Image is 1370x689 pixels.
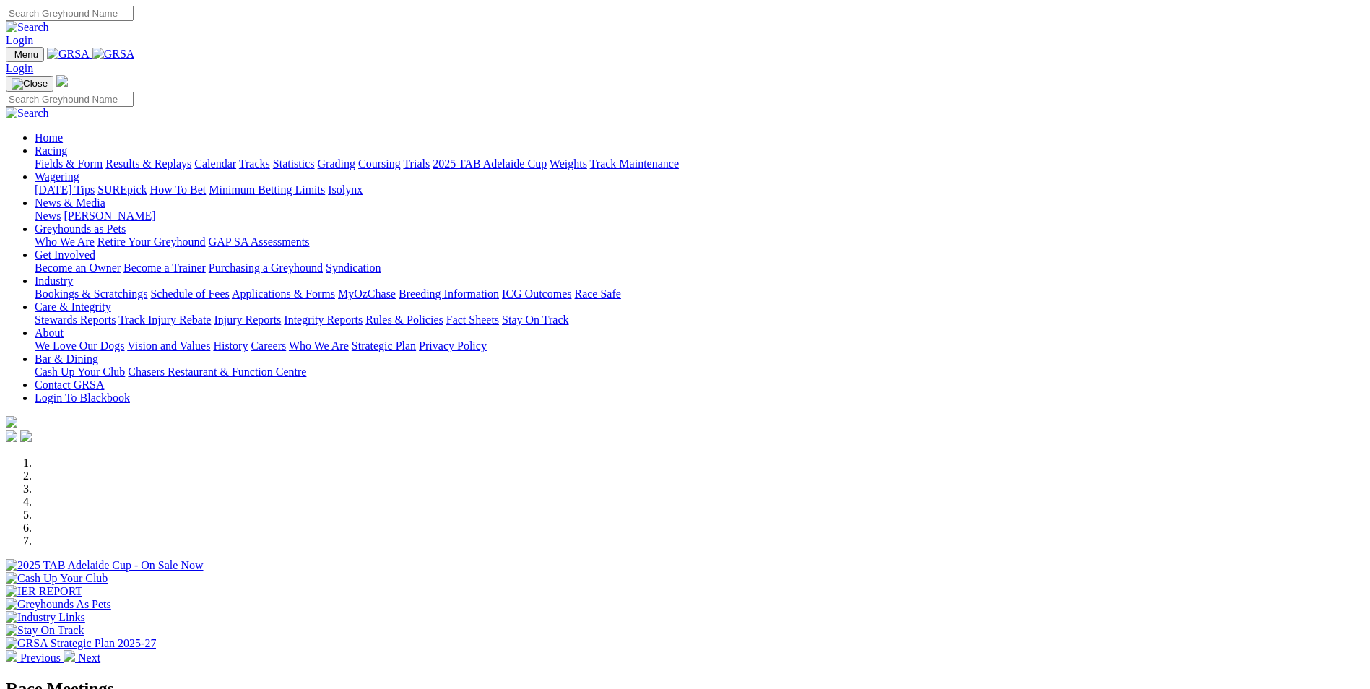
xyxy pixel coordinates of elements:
[127,339,210,352] a: Vision and Values
[289,339,349,352] a: Who We Are
[35,235,1364,248] div: Greyhounds as Pets
[35,352,98,365] a: Bar & Dining
[6,598,111,611] img: Greyhounds As Pets
[328,183,363,196] a: Isolynx
[6,651,64,664] a: Previous
[78,651,100,664] span: Next
[35,157,103,170] a: Fields & Form
[35,313,1364,326] div: Care & Integrity
[6,585,82,598] img: IER REPORT
[273,157,315,170] a: Statistics
[105,157,191,170] a: Results & Replays
[352,339,416,352] a: Strategic Plan
[35,391,130,404] a: Login To Blackbook
[6,34,33,46] a: Login
[20,651,61,664] span: Previous
[574,287,620,300] a: Race Safe
[194,157,236,170] a: Calendar
[64,651,100,664] a: Next
[209,183,325,196] a: Minimum Betting Limits
[150,287,229,300] a: Schedule of Fees
[338,287,396,300] a: MyOzChase
[92,48,135,61] img: GRSA
[35,339,124,352] a: We Love Our Dogs
[403,157,430,170] a: Trials
[6,572,108,585] img: Cash Up Your Club
[6,650,17,662] img: chevron-left-pager-white.svg
[35,222,126,235] a: Greyhounds as Pets
[419,339,487,352] a: Privacy Policy
[35,287,147,300] a: Bookings & Scratchings
[6,21,49,34] img: Search
[6,611,85,624] img: Industry Links
[35,131,63,144] a: Home
[12,78,48,90] img: Close
[64,209,155,222] a: [PERSON_NAME]
[6,559,204,572] img: 2025 TAB Adelaide Cup - On Sale Now
[399,287,499,300] a: Breeding Information
[14,49,38,60] span: Menu
[97,183,147,196] a: SUREpick
[433,157,547,170] a: 2025 TAB Adelaide Cup
[318,157,355,170] a: Grading
[35,274,73,287] a: Industry
[128,365,306,378] a: Chasers Restaurant & Function Centre
[35,313,116,326] a: Stewards Reports
[209,261,323,274] a: Purchasing a Greyhound
[35,248,95,261] a: Get Involved
[35,261,1364,274] div: Get Involved
[35,300,111,313] a: Care & Integrity
[35,183,95,196] a: [DATE] Tips
[35,209,1364,222] div: News & Media
[35,183,1364,196] div: Wagering
[550,157,587,170] a: Weights
[6,76,53,92] button: Toggle navigation
[284,313,363,326] a: Integrity Reports
[446,313,499,326] a: Fact Sheets
[35,365,125,378] a: Cash Up Your Club
[56,75,68,87] img: logo-grsa-white.png
[6,92,134,107] input: Search
[6,62,33,74] a: Login
[123,261,206,274] a: Become a Trainer
[251,339,286,352] a: Careers
[6,47,44,62] button: Toggle navigation
[35,326,64,339] a: About
[35,235,95,248] a: Who We Are
[35,209,61,222] a: News
[365,313,443,326] a: Rules & Policies
[6,430,17,442] img: facebook.svg
[35,170,79,183] a: Wagering
[150,183,207,196] a: How To Bet
[502,287,571,300] a: ICG Outcomes
[35,378,104,391] a: Contact GRSA
[6,637,156,650] img: GRSA Strategic Plan 2025-27
[590,157,679,170] a: Track Maintenance
[209,235,310,248] a: GAP SA Assessments
[6,6,134,21] input: Search
[35,196,105,209] a: News & Media
[6,624,84,637] img: Stay On Track
[239,157,270,170] a: Tracks
[35,287,1364,300] div: Industry
[118,313,211,326] a: Track Injury Rebate
[326,261,381,274] a: Syndication
[35,144,67,157] a: Racing
[358,157,401,170] a: Coursing
[35,339,1364,352] div: About
[20,430,32,442] img: twitter.svg
[6,107,49,120] img: Search
[97,235,206,248] a: Retire Your Greyhound
[6,416,17,428] img: logo-grsa-white.png
[47,48,90,61] img: GRSA
[502,313,568,326] a: Stay On Track
[64,650,75,662] img: chevron-right-pager-white.svg
[232,287,335,300] a: Applications & Forms
[35,365,1364,378] div: Bar & Dining
[213,339,248,352] a: History
[214,313,281,326] a: Injury Reports
[35,157,1364,170] div: Racing
[35,261,121,274] a: Become an Owner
